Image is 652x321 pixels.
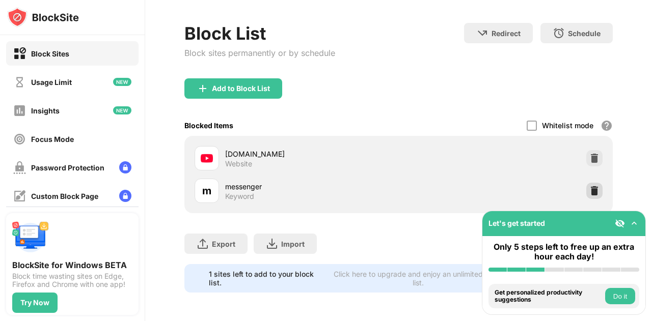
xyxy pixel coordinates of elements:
img: block-on.svg [13,47,26,60]
div: Add to Block List [212,84,270,93]
div: 1 sites left to add to your block list. [209,270,324,287]
div: Let's get started [488,219,545,227]
div: Redirect [492,29,521,38]
div: Schedule [568,29,601,38]
img: favicons [201,152,213,164]
img: logo-blocksite.svg [7,7,79,27]
div: [DOMAIN_NAME] [225,149,399,159]
img: omni-setup-toggle.svg [629,218,639,228]
div: Import [281,240,305,248]
img: insights-off.svg [13,104,26,117]
div: BlockSite for Windows BETA [12,260,132,270]
img: time-usage-off.svg [13,76,26,89]
img: eye-not-visible.svg [615,218,625,228]
img: new-icon.svg [113,78,131,86]
div: Click here to upgrade and enjoy an unlimited block list. [330,270,506,287]
div: Block sites permanently or by schedule [184,48,335,58]
div: Blocked Items [184,121,233,130]
div: Export [212,240,235,248]
div: messenger [225,181,399,192]
button: Do it [605,288,635,304]
div: Focus Mode [31,135,74,143]
div: m [202,183,211,198]
div: Insights [31,106,60,115]
div: Only 5 steps left to free up an extra hour each day! [488,242,639,261]
div: Try Now [20,299,49,307]
img: lock-menu.svg [119,161,131,173]
div: Whitelist mode [542,121,593,130]
div: Password Protection [31,163,104,172]
div: Usage Limit [31,78,72,86]
img: focus-off.svg [13,133,26,145]
img: customize-block-page-off.svg [13,190,26,202]
div: Get personalized productivity suggestions [495,289,603,304]
div: Block Sites [31,49,69,58]
img: new-icon.svg [113,106,131,114]
div: Website [225,159,252,168]
div: Block time wasting sites on Edge, Firefox and Chrome with one app! [12,272,132,288]
div: Custom Block Page [31,192,98,200]
div: Keyword [225,192,254,201]
div: Block List [184,23,335,44]
img: password-protection-off.svg [13,161,26,174]
img: lock-menu.svg [119,190,131,202]
img: push-desktop.svg [12,219,49,256]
